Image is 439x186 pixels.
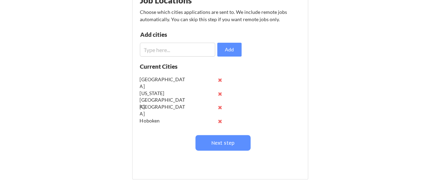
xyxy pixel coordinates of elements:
div: [GEOGRAPHIC_DATA] [140,103,185,117]
div: Current Cities [140,64,193,69]
div: Add cities [140,32,212,37]
div: Hoboken [140,117,185,124]
div: Choose which cities applications are sent to. We include remote jobs automatically. You can skip ... [140,8,300,23]
button: Add [217,43,242,57]
div: [US_STATE][GEOGRAPHIC_DATA] [140,90,185,110]
input: Type here... [140,43,216,57]
div: [GEOGRAPHIC_DATA] [140,76,185,90]
button: Next step [195,135,251,151]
